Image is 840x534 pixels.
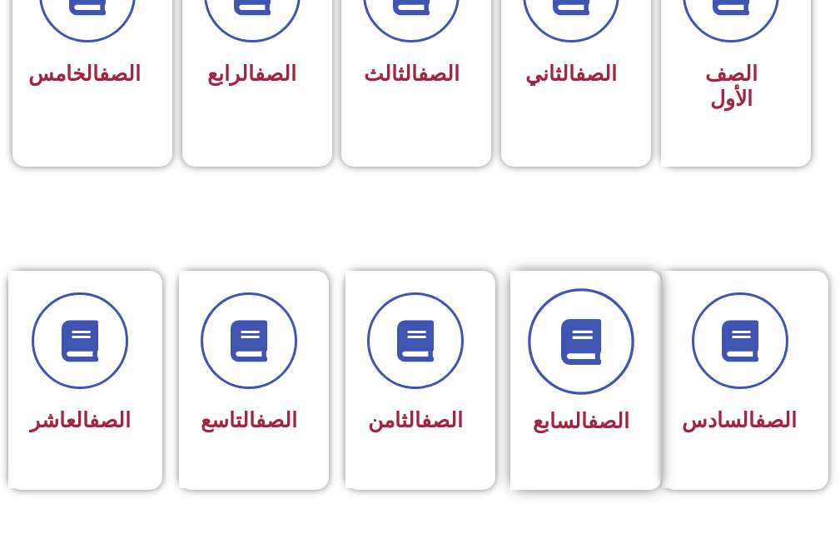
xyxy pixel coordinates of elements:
[705,62,758,111] span: الصف الأول
[525,62,617,86] span: الثاني
[421,408,463,432] a: الصف
[575,62,617,86] a: الصف
[28,62,141,86] span: الخامس
[418,62,460,86] a: الصف
[368,408,463,432] span: الثامن
[201,408,297,432] span: التاسع
[588,409,629,433] a: الصف
[30,408,131,432] span: العاشر
[89,408,131,432] a: الصف
[207,62,296,86] span: الرابع
[682,408,797,432] span: السادس
[255,62,296,86] a: الصف
[364,62,460,86] span: الثالث
[533,409,629,433] span: السابع
[256,408,297,432] a: الصف
[755,408,797,432] a: الصف
[99,62,141,86] a: الصف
